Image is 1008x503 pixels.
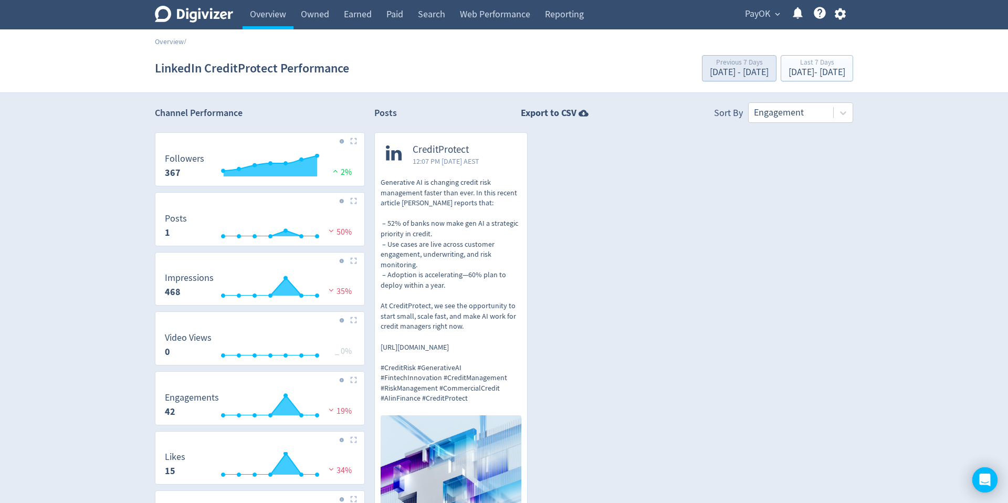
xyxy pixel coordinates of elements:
[160,393,360,421] svg: Engagements 42
[28,61,37,69] img: tab_domain_overview_orange.svg
[155,51,349,85] h1: LinkedIn CreditProtect Performance
[165,286,181,298] strong: 468
[789,68,845,77] div: [DATE] - [DATE]
[350,376,357,383] img: Placeholder
[789,59,845,68] div: Last 7 Days
[374,107,397,123] h2: Posts
[714,107,743,123] div: Sort By
[116,62,177,69] div: Keywords by Traffic
[330,167,352,177] span: 2%
[350,197,357,204] img: Placeholder
[104,61,113,69] img: tab_keywords_by_traffic_grey.svg
[710,68,769,77] div: [DATE] - [DATE]
[326,227,337,235] img: negative-performance.svg
[165,166,181,179] strong: 367
[521,107,576,120] strong: Export to CSV
[326,406,352,416] span: 19%
[29,17,51,25] div: v 4.0.25
[165,345,170,358] strong: 0
[326,227,352,237] span: 50%
[155,37,184,46] a: Overview
[160,273,360,301] svg: Impressions 468
[17,27,25,36] img: website_grey.svg
[17,17,25,25] img: logo_orange.svg
[335,346,352,357] span: _ 0%
[165,465,175,477] strong: 15
[781,55,853,81] button: Last 7 Days[DATE]- [DATE]
[330,167,341,175] img: positive-performance.svg
[160,452,360,480] svg: Likes 15
[326,286,352,297] span: 35%
[160,154,360,182] svg: Followers 367
[773,9,782,19] span: expand_more
[326,465,352,476] span: 34%
[326,406,337,414] img: negative-performance.svg
[165,405,175,418] strong: 42
[741,6,783,23] button: PayOK
[184,37,186,46] span: /
[160,333,360,361] svg: Video Views 0
[326,286,337,294] img: negative-performance.svg
[165,272,214,284] dt: Impressions
[165,451,185,463] dt: Likes
[381,177,521,404] p: Generative AI is changing credit risk management faster than ever. In this recent article [PERSON...
[165,332,212,344] dt: Video Views
[710,59,769,68] div: Previous 7 Days
[702,55,776,81] button: Previous 7 Days[DATE] - [DATE]
[165,213,187,225] dt: Posts
[160,214,360,242] svg: Posts 1
[350,436,357,443] img: Placeholder
[350,496,357,502] img: Placeholder
[350,317,357,323] img: Placeholder
[27,27,115,36] div: Domain: [DOMAIN_NAME]
[155,107,365,120] h2: Channel Performance
[165,392,219,404] dt: Engagements
[40,62,94,69] div: Domain Overview
[413,156,479,166] span: 12:07 PM [DATE] AEST
[413,144,479,156] span: CreditProtect
[972,467,997,492] div: Open Intercom Messenger
[350,257,357,264] img: Placeholder
[165,153,204,165] dt: Followers
[165,226,170,239] strong: 1
[745,6,770,23] span: PayOK
[350,138,357,144] img: Placeholder
[326,465,337,473] img: negative-performance.svg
